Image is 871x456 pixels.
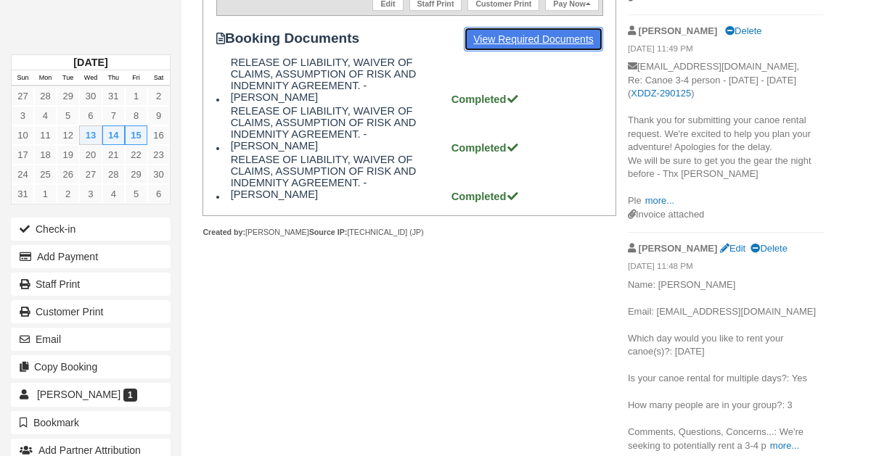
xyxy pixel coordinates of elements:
[57,86,79,106] a: 29
[57,165,79,184] a: 26
[147,165,170,184] a: 30
[11,217,171,241] button: Check-in
[125,86,147,106] a: 1
[102,165,125,184] a: 28
[231,105,449,152] span: RELEASE OF LIABILITY, WAIVER OF CLAIMS, ASSUMPTION OF RISK AND INDEMNITY AGREEMENT. - [PERSON_NAME]
[451,191,520,202] strong: Completed
[203,228,245,236] strong: Created by:
[12,125,34,145] a: 10
[645,195,674,206] a: more...
[147,86,170,106] a: 2
[57,184,79,204] a: 2
[102,86,125,106] a: 31
[37,389,120,400] span: [PERSON_NAME]
[628,260,824,276] em: [DATE] 11:48 PM
[11,273,171,296] a: Staff Print
[57,125,79,145] a: 12
[147,106,170,125] a: 9
[751,243,787,254] a: Delete
[79,145,102,165] a: 20
[11,245,171,268] button: Add Payment
[34,184,57,204] a: 1
[73,57,107,68] strong: [DATE]
[79,165,102,184] a: 27
[34,106,57,125] a: 4
[631,88,691,99] a: XDDZ-290125
[720,243,745,254] a: Edit
[125,125,147,145] a: 15
[34,70,57,86] th: Mon
[34,165,57,184] a: 25
[12,165,34,184] a: 24
[102,145,125,165] a: 21
[216,30,373,46] strong: Booking Documents
[451,94,520,105] strong: Completed
[639,243,718,254] strong: [PERSON_NAME]
[102,184,125,204] a: 4
[628,278,824,453] p: Name: [PERSON_NAME] Email: [EMAIL_ADDRESS][DOMAIN_NAME] Which day would you like to rent your can...
[102,125,125,145] a: 14
[79,106,102,125] a: 6
[770,440,799,451] a: more...
[12,70,34,86] th: Sun
[12,86,34,106] a: 27
[628,208,824,222] div: Invoice attached
[147,184,170,204] a: 6
[79,125,102,145] a: 13
[125,70,147,86] th: Fri
[57,145,79,165] a: 19
[11,355,171,378] button: Copy Booking
[725,25,761,36] a: Delete
[125,145,147,165] a: 22
[11,328,171,351] button: Email
[57,106,79,125] a: 5
[57,70,79,86] th: Tue
[125,165,147,184] a: 29
[34,86,57,106] a: 28
[231,154,449,200] span: RELEASE OF LIABILITY, WAIVER OF CLAIMS, ASSUMPTION OF RISK AND INDEMNITY AGREEMENT. - [PERSON_NAME]
[102,70,125,86] th: Thu
[12,145,34,165] a: 17
[11,411,171,434] button: Bookmark
[628,60,824,208] p: [EMAIL_ADDRESS][DOMAIN_NAME], Re: Canoe 3-4 person - [DATE] - [DATE] ( ) Thank you for submitting...
[11,300,171,323] a: Customer Print
[123,389,137,402] span: 1
[147,125,170,145] a: 16
[102,106,125,125] a: 7
[464,27,603,51] a: View Required Documents
[147,145,170,165] a: 23
[203,227,616,238] div: [PERSON_NAME] [TECHNICAL_ID] (JP)
[231,57,449,103] span: RELEASE OF LIABILITY, WAIVER OF CLAIMS, ASSUMPTION OF RISK AND INDEMNITY AGREEMENT. - [PERSON_NAME]
[309,228,348,236] strong: Source IP:
[79,184,102,204] a: 3
[12,106,34,125] a: 3
[125,184,147,204] a: 5
[639,25,718,36] strong: [PERSON_NAME]
[11,383,171,406] a: [PERSON_NAME] 1
[12,184,34,204] a: 31
[628,43,824,59] em: [DATE] 11:49 PM
[451,142,520,154] strong: Completed
[79,70,102,86] th: Wed
[125,106,147,125] a: 8
[147,70,170,86] th: Sat
[79,86,102,106] a: 30
[34,125,57,145] a: 11
[34,145,57,165] a: 18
